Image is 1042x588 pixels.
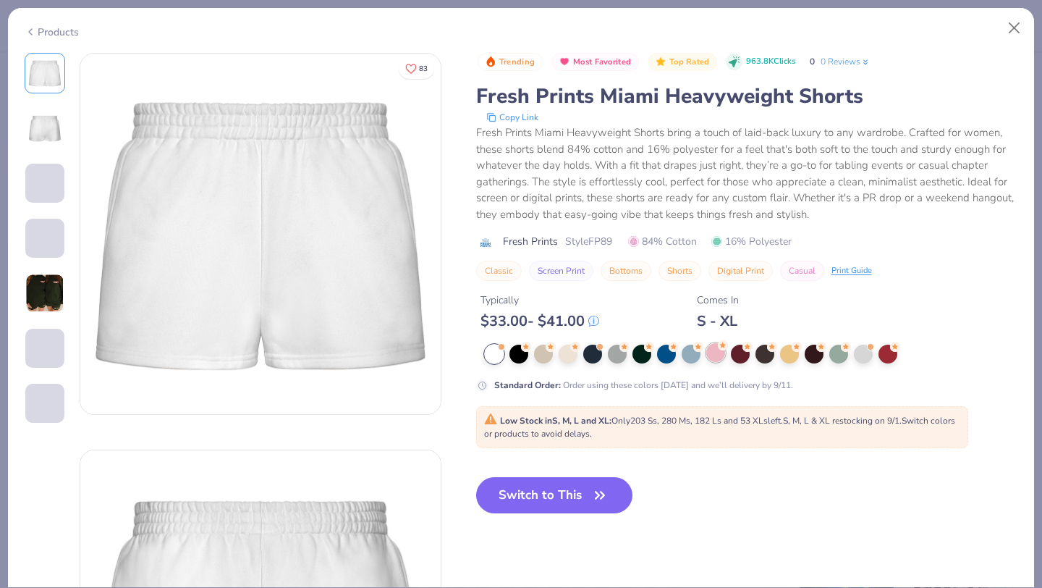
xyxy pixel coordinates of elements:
[529,261,593,281] button: Screen Print
[601,261,651,281] button: Bottoms
[476,261,522,281] button: Classic
[503,234,558,249] span: Fresh Prints
[499,58,535,66] span: Trending
[559,56,570,67] img: Most Favorited sort
[573,58,631,66] span: Most Favorited
[80,54,441,414] img: Front
[25,203,27,242] img: User generated content
[482,110,543,125] button: copy to clipboard
[565,234,612,249] span: Style FP89
[494,379,793,392] div: Order using these colors [DATE] and we’ll delivery by 9/11.
[655,56,666,67] img: Top Rated sort
[25,274,64,313] img: User generated content
[476,83,1018,110] div: Fresh Prints Miami Heavyweight Shorts
[648,53,717,72] button: Badge Button
[780,261,824,281] button: Casual
[708,261,773,281] button: Digital Print
[494,379,561,391] strong: Standard Order :
[419,65,428,72] span: 83
[821,55,871,68] a: 0 Reviews
[658,261,701,281] button: Shorts
[628,234,697,249] span: 84% Cotton
[27,56,62,91] img: Front
[711,234,792,249] span: 16% Polyester
[480,312,599,330] div: $ 33.00 - $ 41.00
[25,423,27,462] img: User generated content
[476,125,1018,222] div: Fresh Prints Miami Heavyweight Shorts bring a touch of laid-back luxury to any wardrobe. Crafted ...
[485,56,496,67] img: Trending sort
[25,258,27,297] img: User generated content
[399,58,434,79] button: Like
[1001,14,1028,42] button: Close
[810,56,815,67] span: 0
[25,368,27,407] img: User generated content
[476,477,633,513] button: Switch to This
[551,53,639,72] button: Badge Button
[484,415,955,440] span: Only 203 Ss, 280 Ms, 182 Ls and 53 XLs left. S, M, L & XL restocking on 9/1. Switch colors or pro...
[697,293,739,308] div: Comes In
[500,415,611,427] strong: Low Stock in S, M, L and XL :
[831,265,872,277] div: Print Guide
[697,312,739,330] div: S - XL
[27,111,62,146] img: Back
[480,293,599,308] div: Typically
[476,237,496,248] img: brand logo
[478,53,543,72] button: Badge Button
[25,25,79,40] div: Products
[746,56,795,68] span: 963.8K Clicks
[669,58,710,66] span: Top Rated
